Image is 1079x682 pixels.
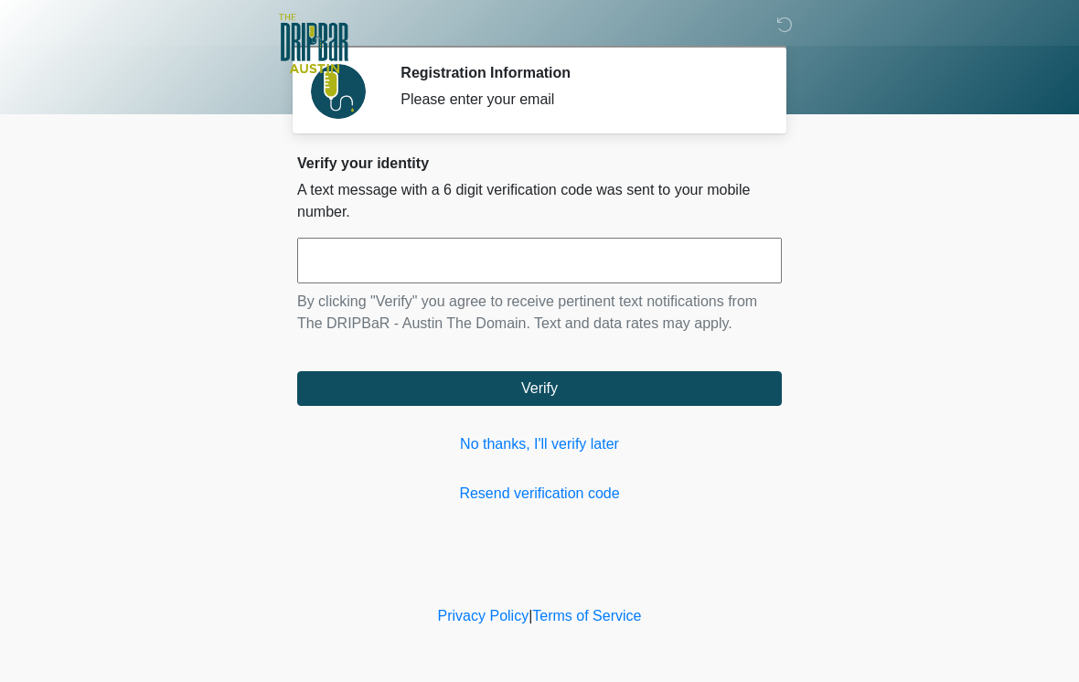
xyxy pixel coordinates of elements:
[438,608,529,623] a: Privacy Policy
[297,155,782,172] h2: Verify your identity
[297,371,782,406] button: Verify
[297,291,782,335] p: By clicking "Verify" you agree to receive pertinent text notifications from The DRIPBaR - Austin ...
[311,64,366,119] img: Agent Avatar
[401,89,754,111] div: Please enter your email
[297,483,782,505] a: Resend verification code
[279,14,348,73] img: The DRIPBaR - Austin The Domain Logo
[297,433,782,455] a: No thanks, I'll verify later
[529,608,532,623] a: |
[297,179,782,223] p: A text message with a 6 digit verification code was sent to your mobile number.
[532,608,641,623] a: Terms of Service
